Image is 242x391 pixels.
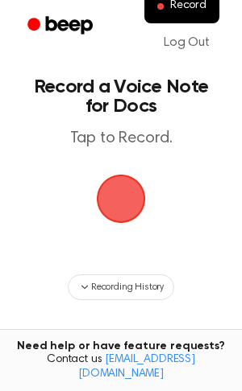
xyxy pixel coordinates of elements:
[91,280,164,294] span: Recording History
[29,77,213,116] h1: Record a Voice Note for Docs
[16,10,107,42] a: Beep
[97,175,145,223] img: Beep Logo
[148,23,226,62] a: Log Out
[10,353,232,381] span: Contact us
[68,274,174,300] button: Recording History
[78,354,195,380] a: [EMAIL_ADDRESS][DOMAIN_NAME]
[29,129,213,149] p: Tap to Record.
